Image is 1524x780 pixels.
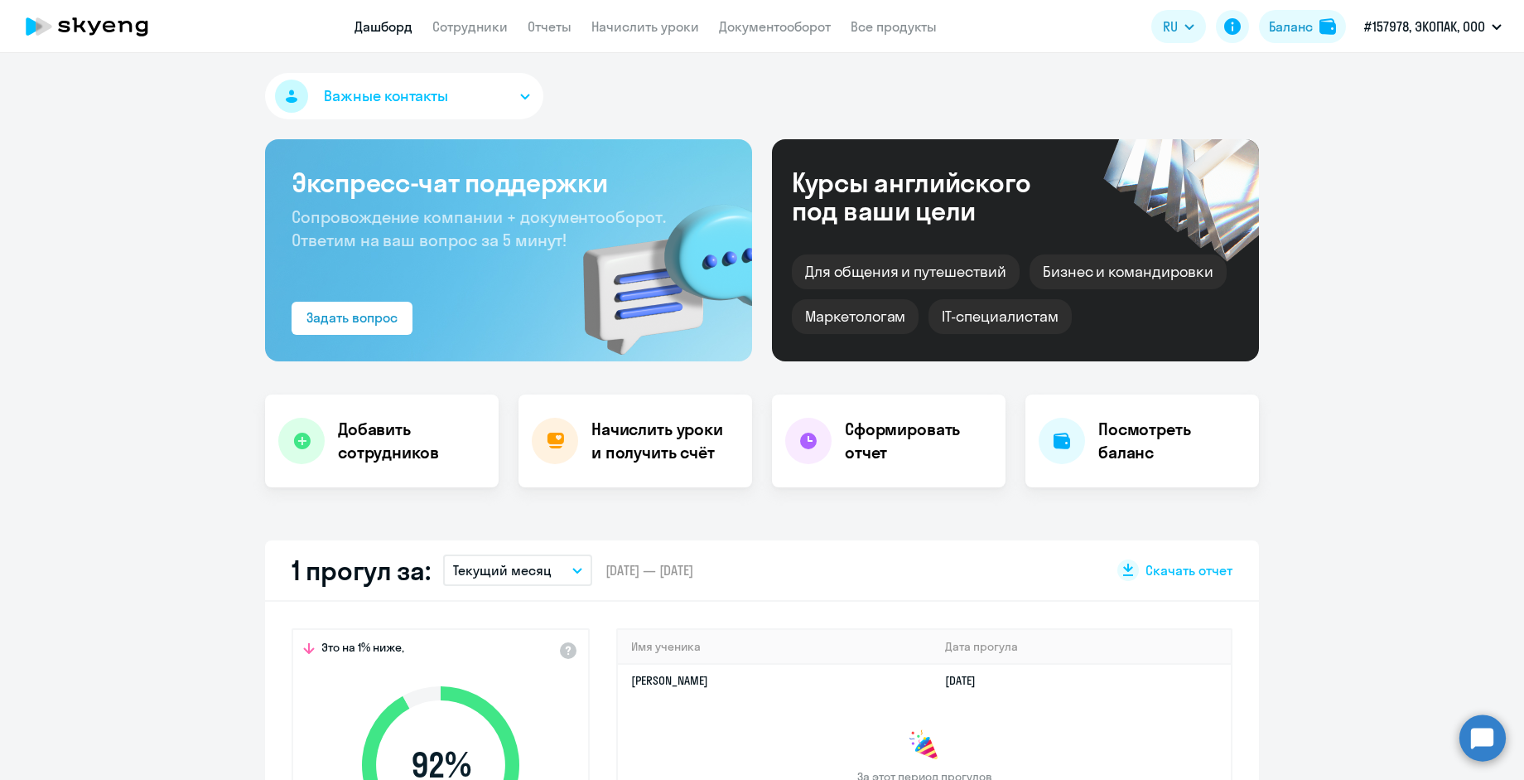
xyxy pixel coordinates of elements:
a: Все продукты [851,18,937,35]
a: Сотрудники [432,18,508,35]
h2: 1 прогул за: [292,554,430,587]
img: balance [1319,18,1336,35]
h4: Посмотреть баланс [1098,418,1246,464]
img: congrats [908,729,941,763]
h4: Начислить уроки и получить счёт [591,418,735,464]
button: Текущий месяц [443,555,592,586]
a: [PERSON_NAME] [631,673,708,688]
span: [DATE] — [DATE] [605,561,693,579]
th: Имя ученика [618,630,932,664]
button: Важные контакты [265,73,543,119]
div: IT-специалистам [928,299,1071,334]
a: [DATE] [945,673,989,688]
th: Дата прогула [932,630,1231,664]
a: Документооборот [719,18,831,35]
button: Задать вопрос [292,302,412,335]
div: Для общения и путешествий [792,254,1020,289]
span: Скачать отчет [1145,561,1232,579]
button: RU [1151,10,1206,43]
h4: Добавить сотрудников [338,418,485,464]
span: Важные контакты [324,85,448,107]
a: Дашборд [354,18,412,35]
a: Начислить уроки [591,18,699,35]
a: Отчеты [528,18,571,35]
span: RU [1163,17,1178,36]
div: Задать вопрос [306,308,398,327]
div: Бизнес и командировки [1030,254,1227,289]
button: Балансbalance [1259,10,1346,43]
span: Сопровождение компании + документооборот. Ответим на ваш вопрос за 5 минут! [292,206,666,250]
div: Баланс [1269,17,1313,36]
h4: Сформировать отчет [845,418,992,464]
p: Текущий месяц [453,560,552,580]
img: bg-img [559,175,752,361]
p: #157978, ЭКОПАК, ООО [1364,17,1485,36]
h3: Экспресс-чат поддержки [292,166,726,199]
button: #157978, ЭКОПАК, ООО [1356,7,1510,46]
div: Маркетологам [792,299,919,334]
div: Курсы английского под ваши цели [792,168,1075,225]
span: Это на 1% ниже, [321,640,404,660]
